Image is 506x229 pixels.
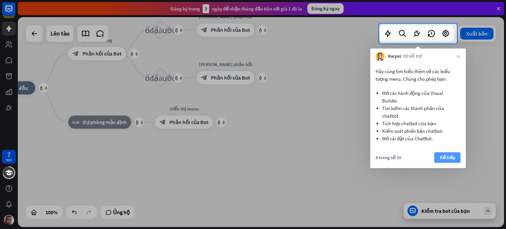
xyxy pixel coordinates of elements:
[376,155,401,160] font: 8 trong số 10
[5,3,25,22] button: Mở tiện ích trò chuyện LiveChat
[388,53,402,59] font: Kacper
[403,53,422,59] font: từ Hỗ trợ
[457,54,461,58] font: đóng
[382,128,443,134] font: Kiểm soát phiên bản chatbot.
[382,105,444,119] font: Tìm kiếm các thành phần của chatbot.
[382,135,433,142] font: Mở cài đặt của ChatBot.
[434,152,461,163] button: Kế tiếp
[440,154,455,160] font: Kế tiếp
[382,120,437,127] font: Tích hợp chatbot của bạn.
[376,68,450,82] font: Hãy cùng tìm hiểu thêm về các biểu tượng menu. Chúng cho phép bạn:
[382,90,443,104] font: Mở các hành động của Visual Builder.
